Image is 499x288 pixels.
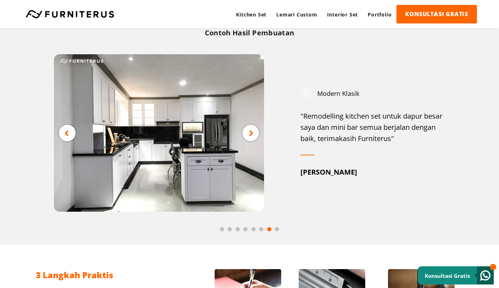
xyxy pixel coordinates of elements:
[363,5,396,24] a: Portfolio
[300,167,445,178] div: [PERSON_NAME]
[36,28,463,37] h2: Contoh Hasil Pembuatan
[271,5,322,24] a: Lemari Custom
[36,269,206,281] h2: 3 Langkah Praktis
[300,111,445,144] div: "Remodelling kitchen set untuk dapur besar saya dan mini bar semua berjalan dengan baik, terimaka...
[322,5,363,24] a: Interior Set
[418,266,494,285] a: Konsultasi Gratis
[396,5,477,23] a: KONSULTASI GRATIS
[425,272,470,279] small: Konsultasi Gratis
[231,5,271,24] a: Kitchen Set
[300,88,445,99] div: Modern Klasik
